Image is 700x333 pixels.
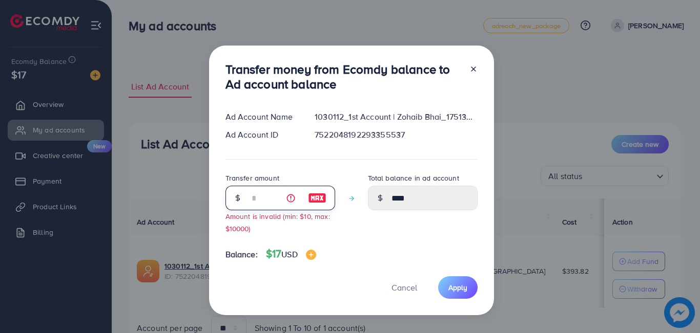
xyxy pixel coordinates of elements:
[368,173,459,183] label: Total balance in ad account
[266,248,316,260] h4: $17
[217,129,307,141] div: Ad Account ID
[438,276,478,298] button: Apply
[225,211,330,233] small: Amount is invalid (min: $10, max: $10000)
[217,111,307,123] div: Ad Account Name
[306,250,316,260] img: image
[306,111,485,123] div: 1030112_1st Account | Zohaib Bhai_1751363330022
[448,282,467,293] span: Apply
[392,282,417,293] span: Cancel
[308,192,326,204] img: image
[379,276,430,298] button: Cancel
[225,173,279,183] label: Transfer amount
[225,62,461,92] h3: Transfer money from Ecomdy balance to Ad account balance
[281,249,297,260] span: USD
[225,249,258,260] span: Balance:
[306,129,485,141] div: 7522048192293355537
